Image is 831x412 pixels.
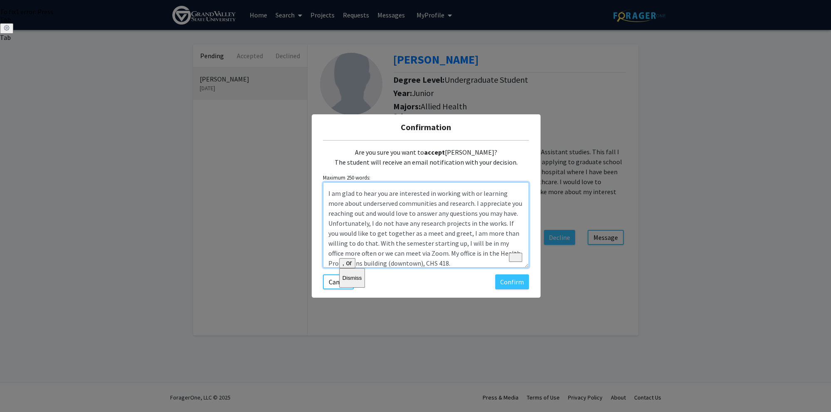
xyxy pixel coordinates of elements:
small: Maximum 250 words: [323,174,529,182]
div: Are you sure you want to [PERSON_NAME]? The student will receive an email notification with your ... [323,141,529,174]
h5: Confirmation [318,121,534,133]
textarea: To enrich screen reader interactions, please activate Accessibility in Grammarly extension settings [323,182,529,268]
button: Cancel [323,274,354,289]
b: accept [424,148,445,156]
iframe: Chat [6,375,35,406]
button: Confirm [495,274,529,289]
